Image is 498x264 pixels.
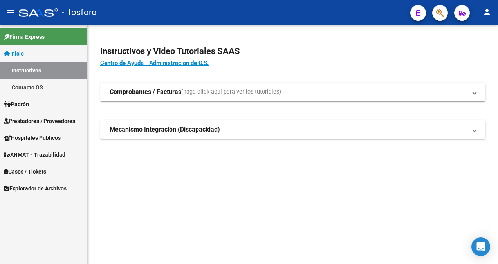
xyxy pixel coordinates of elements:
div: Open Intercom Messenger [471,237,490,256]
h2: Instructivos y Video Tutoriales SAAS [100,44,485,59]
span: Padrón [4,100,29,108]
span: - fosforo [62,4,97,21]
a: Centro de Ayuda - Administración de O.S. [100,60,209,67]
mat-expansion-panel-header: Comprobantes / Facturas(haga click aquí para ver los tutoriales) [100,83,485,101]
span: Casos / Tickets [4,167,46,176]
span: ANMAT - Trazabilidad [4,150,65,159]
mat-icon: menu [6,7,16,17]
span: Explorador de Archivos [4,184,67,193]
span: Firma Express [4,33,45,41]
span: (haga click aquí para ver los tutoriales) [181,88,281,96]
mat-expansion-panel-header: Mecanismo Integración (Discapacidad) [100,120,485,139]
span: Hospitales Públicos [4,134,61,142]
strong: Comprobantes / Facturas [110,88,181,96]
mat-icon: person [482,7,492,17]
span: Inicio [4,49,24,58]
strong: Mecanismo Integración (Discapacidad) [110,125,220,134]
span: Prestadores / Proveedores [4,117,75,125]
